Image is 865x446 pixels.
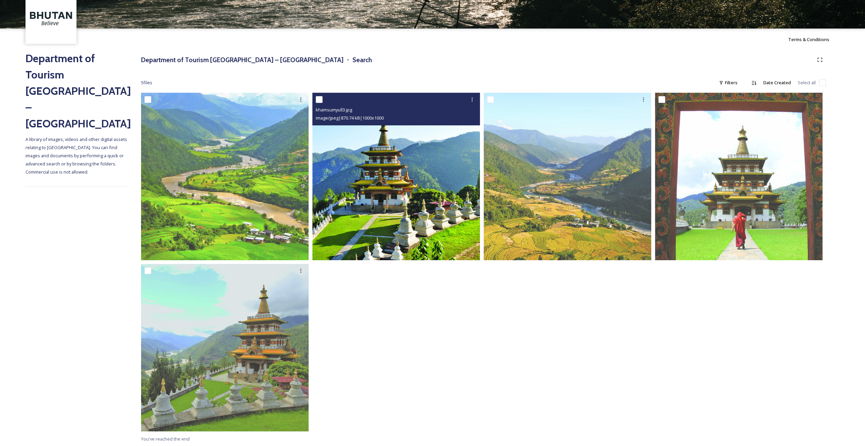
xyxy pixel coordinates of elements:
h3: Department of Tourism [GEOGRAPHIC_DATA] – [GEOGRAPHIC_DATA] [141,55,344,65]
img: khamsumyull5.jpg [141,93,309,260]
span: A library of images, videos and other digital assets relating to [GEOGRAPHIC_DATA]. You can find ... [25,136,128,175]
span: Terms & Conditions [788,36,829,42]
div: Date Created [760,76,794,89]
span: You've reached the end [141,436,190,442]
div: Filters [715,76,741,89]
img: khamsumyull4.jpg [484,93,651,260]
span: khamsumyull3.jpg [316,107,352,113]
h2: Department of Tourism [GEOGRAPHIC_DATA] – [GEOGRAPHIC_DATA] [25,50,127,132]
img: khamsumyull1.jpg [141,264,309,431]
span: Select all [798,79,816,86]
img: khamsumyull2.jpg [655,93,823,260]
span: image/jpeg | 870.74 kB | 1000 x 1000 [316,115,384,121]
a: Terms & Conditions [788,35,840,43]
span: 5 file s [141,79,152,86]
h3: Search [352,55,372,65]
img: khamsumyull3.jpg [312,93,480,260]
